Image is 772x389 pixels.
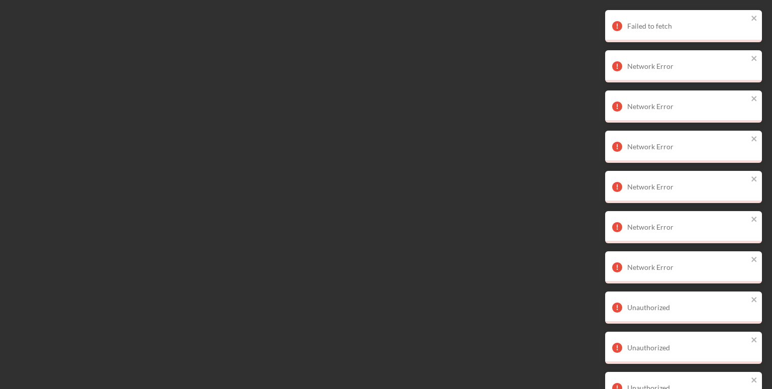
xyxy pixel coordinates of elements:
button: close [751,296,758,305]
div: Network Error [627,62,748,70]
button: close [751,175,758,184]
button: close [751,14,758,24]
button: close [751,135,758,144]
button: close [751,94,758,104]
button: close [751,336,758,345]
button: close [751,255,758,265]
div: Unauthorized [627,304,748,312]
button: close [751,215,758,225]
div: Network Error [627,143,748,151]
div: Network Error [627,103,748,111]
button: close [751,376,758,385]
div: Unauthorized [627,344,748,352]
button: close [751,54,758,64]
div: Failed to fetch [627,22,748,30]
div: Network Error [627,183,748,191]
div: Network Error [627,263,748,271]
div: Network Error [627,223,748,231]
